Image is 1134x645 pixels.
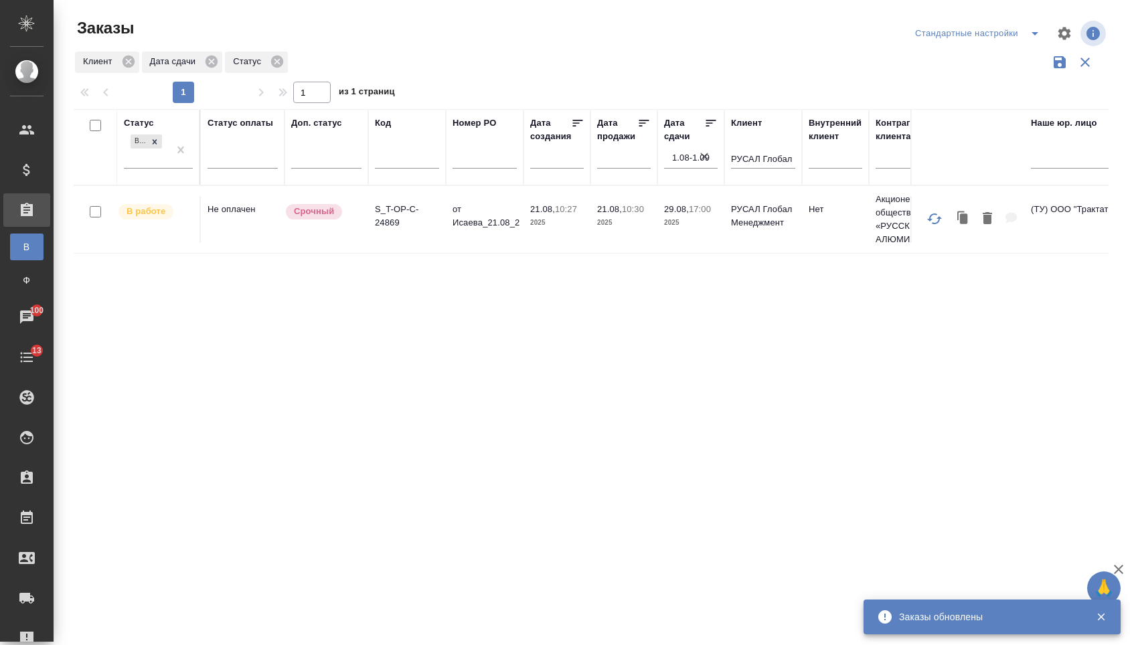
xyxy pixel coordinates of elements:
[1072,50,1098,75] button: Сбросить фильтры
[233,55,266,68] p: Статус
[951,205,976,233] button: Клонировать
[912,23,1048,44] div: split button
[731,203,795,229] p: РУСАЛ Глобал Менеджмент
[597,116,637,143] div: Дата продажи
[127,205,165,218] p: В работе
[453,116,496,130] div: Номер PO
[597,204,622,214] p: 21.08,
[131,134,147,149] div: В работе
[142,52,223,73] div: Дата сдачи
[1092,574,1115,602] span: 🙏
[976,205,999,233] button: Удалить
[83,55,117,68] p: Клиент
[22,304,52,317] span: 100
[530,216,584,229] p: 2025
[17,274,37,287] span: Ф
[1048,17,1080,50] span: Настроить таблицу
[150,55,201,68] p: Дата сдачи
[3,300,50,334] a: 100
[294,205,334,218] p: Срочный
[918,203,951,235] button: Обновить
[530,204,555,214] p: 21.08,
[1087,571,1121,605] button: 🙏
[1087,611,1115,623] button: Закрыть
[208,116,273,130] div: Статус оплаты
[117,203,193,221] div: Выставляет ПМ после принятия заказа от КМа
[375,203,439,229] p: S_T-OP-C-24869
[375,116,391,130] div: Код
[809,116,862,143] div: Внутренний клиент
[1047,50,1072,75] button: Сохранить фильтры
[225,52,288,73] div: Статус
[876,116,940,143] div: Контрагент клиента
[731,116,762,130] div: Клиент
[129,133,163,150] div: В работе
[201,196,285,243] td: Не оплачен
[1080,21,1109,46] span: Посмотреть информацию
[10,234,44,260] a: В
[446,196,523,243] td: от Исаева_21.08_2
[74,17,134,39] span: Заказы
[291,116,342,130] div: Доп. статус
[1031,116,1097,130] div: Наше юр. лицо
[555,204,577,214] p: 10:27
[3,341,50,374] a: 13
[10,267,44,294] a: Ф
[899,610,1076,624] div: Заказы обновлены
[17,240,37,254] span: В
[24,344,50,357] span: 13
[597,216,651,229] p: 2025
[876,193,940,246] p: Акционерное общество «РУССКИЙ АЛЮМИНИ...
[809,203,862,216] p: Нет
[664,216,718,229] p: 2025
[664,116,704,143] div: Дата сдачи
[75,52,139,73] div: Клиент
[622,204,644,214] p: 10:30
[664,204,689,214] p: 29.08,
[689,204,711,214] p: 17:00
[124,116,154,130] div: Статус
[530,116,571,143] div: Дата создания
[339,84,395,103] span: из 1 страниц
